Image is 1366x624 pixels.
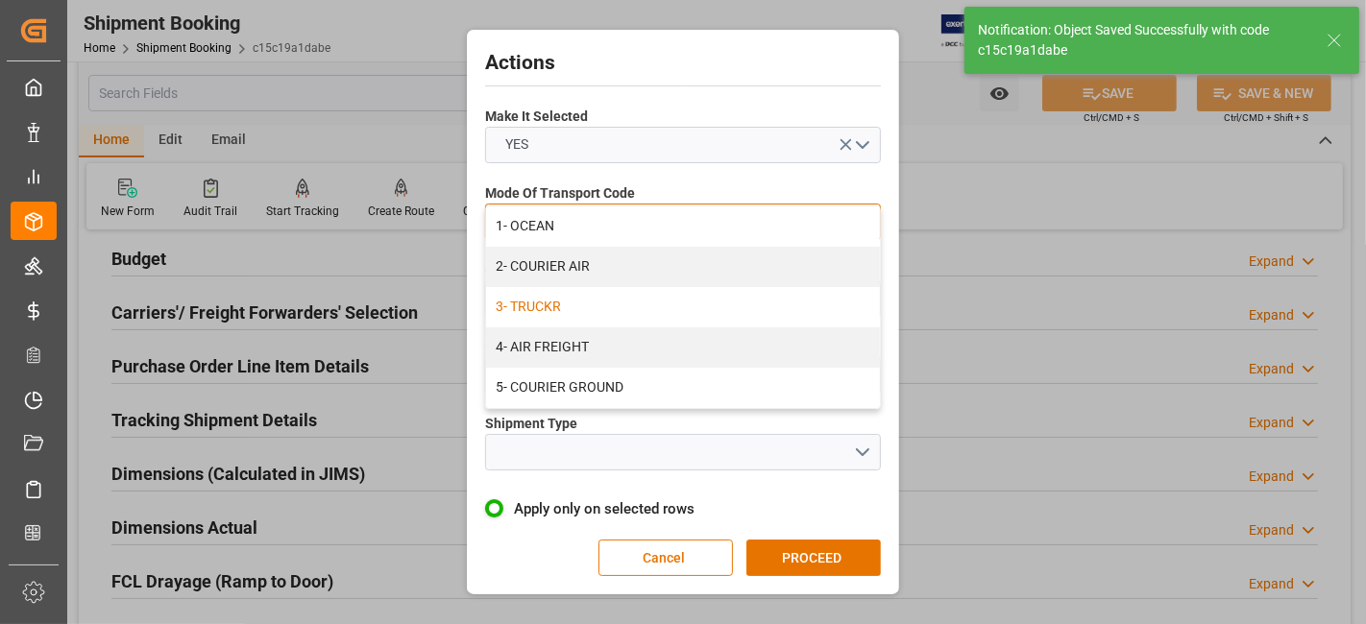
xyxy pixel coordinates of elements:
label: Apply only on selected rows [485,497,881,520]
button: close menu [485,204,881,240]
div: 3- TRUCKR [486,287,880,327]
div: Notification: Object Saved Successfully with code c15c19a1dabe [978,20,1308,60]
div: 2- COURIER AIR [486,247,880,287]
button: open menu [485,127,881,163]
button: PROCEED [746,540,881,576]
span: Shipment Type [485,414,577,434]
span: Mode Of Transport Code [485,183,635,204]
h2: Actions [485,48,881,79]
button: open menu [485,434,881,470]
div: 4- AIR FREIGHT [486,327,880,368]
span: Make It Selected [485,107,588,127]
div: 1- OCEAN [486,206,880,247]
button: Cancel [598,540,733,576]
div: 5- COURIER GROUND [486,368,880,408]
span: YES [497,134,539,155]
